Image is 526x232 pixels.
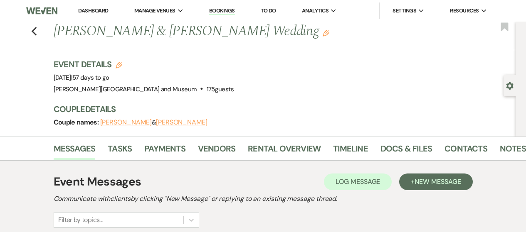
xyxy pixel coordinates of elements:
[336,177,380,186] span: Log Message
[500,142,526,160] a: Notes
[445,142,487,160] a: Contacts
[144,142,185,160] a: Payments
[198,142,235,160] a: Vendors
[72,73,109,82] span: 57 days to go
[78,7,108,14] a: Dashboard
[324,173,392,190] button: Log Message
[450,7,479,15] span: Resources
[261,7,276,14] a: To Do
[399,173,472,190] button: +New Message
[333,142,368,160] a: Timeline
[54,73,109,82] span: [DATE]
[54,173,141,190] h1: Event Messages
[108,142,132,160] a: Tasks
[100,119,152,126] button: [PERSON_NAME]
[380,142,432,160] a: Docs & Files
[54,22,420,42] h1: [PERSON_NAME] & [PERSON_NAME] Wedding
[207,85,234,93] span: 175 guests
[26,2,57,20] img: Weven Logo
[100,118,207,127] span: &
[54,103,508,115] h3: Couple Details
[248,142,321,160] a: Rental Overview
[506,81,514,89] button: Open lead details
[302,7,328,15] span: Analytics
[156,119,207,126] button: [PERSON_NAME]
[134,7,175,15] span: Manage Venues
[323,29,329,37] button: Edit
[54,59,234,70] h3: Event Details
[54,118,100,127] span: Couple names:
[71,73,109,82] span: |
[415,177,461,186] span: New Message
[393,7,416,15] span: Settings
[58,215,103,225] div: Filter by topics...
[54,194,473,204] h2: Communicate with clients by clicking "New Message" or replying to an existing message thread.
[54,85,197,93] span: [PERSON_NAME][GEOGRAPHIC_DATA] and Museum
[54,142,96,160] a: Messages
[209,7,235,15] a: Bookings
